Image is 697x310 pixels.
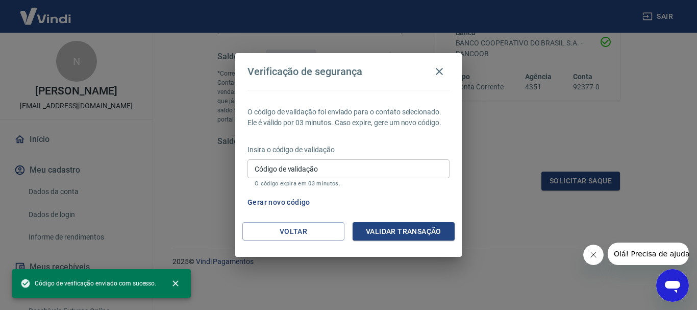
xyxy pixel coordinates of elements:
[247,65,362,78] h4: Verificação de segurança
[255,180,442,187] p: O código expira em 03 minutos.
[353,222,455,241] button: Validar transação
[583,245,604,265] iframe: Fechar mensagem
[656,269,689,302] iframe: Botão para abrir a janela de mensagens
[247,107,450,128] p: O código de validação foi enviado para o contato selecionado. Ele é válido por 03 minutos. Caso e...
[20,278,156,289] span: Código de verificação enviado com sucesso.
[164,272,187,295] button: close
[608,243,689,265] iframe: Mensagem da empresa
[247,145,450,155] p: Insira o código de validação
[243,193,314,212] button: Gerar novo código
[242,222,344,241] button: Voltar
[6,7,86,15] span: Olá! Precisa de ajuda?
